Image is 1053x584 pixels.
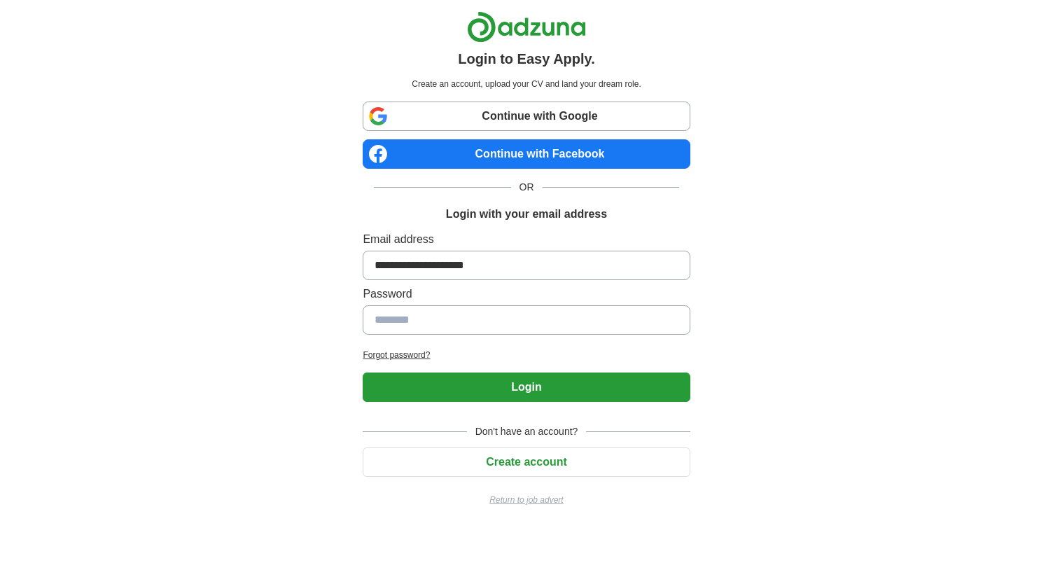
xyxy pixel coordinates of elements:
[467,11,586,43] img: Adzuna logo
[363,494,690,506] a: Return to job advert
[511,180,543,195] span: OR
[363,373,690,402] button: Login
[363,102,690,131] a: Continue with Google
[363,231,690,248] label: Email address
[467,424,587,439] span: Don't have an account?
[363,139,690,169] a: Continue with Facebook
[363,456,690,468] a: Create account
[363,286,690,303] label: Password
[363,447,690,477] button: Create account
[363,349,690,361] a: Forgot password?
[446,206,607,223] h1: Login with your email address
[458,48,595,69] h1: Login to Easy Apply.
[365,78,687,90] p: Create an account, upload your CV and land your dream role.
